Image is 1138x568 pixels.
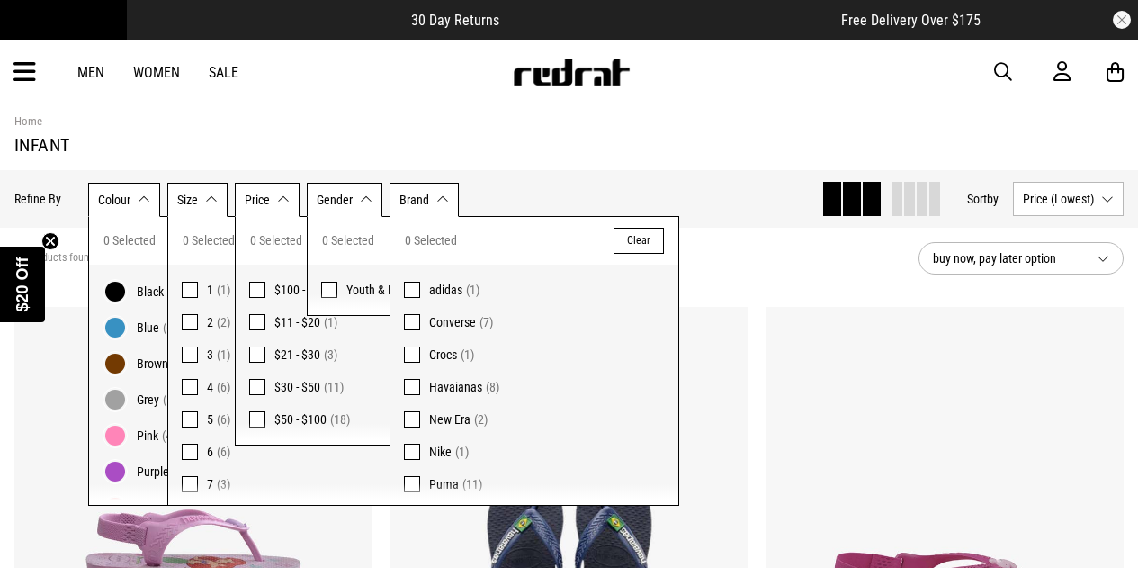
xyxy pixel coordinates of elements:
[163,320,176,335] span: (6)
[217,412,230,427] span: (6)
[841,12,981,29] span: Free Delivery Over $175
[317,193,353,207] span: Gender
[14,114,42,128] a: Home
[307,183,382,217] button: Gender
[390,216,679,506] div: Brand
[14,251,94,266] span: 35 products found
[967,188,999,210] button: Sortby
[88,216,378,506] div: Colour
[479,315,493,329] span: (7)
[235,216,524,446] div: Price
[235,183,300,217] button: Price
[159,500,173,515] span: (4)
[207,347,213,362] span: 3
[163,392,176,407] span: (1)
[14,134,1124,156] h1: infant
[245,193,270,207] span: Price
[137,320,159,335] span: Blue
[162,428,175,443] span: (4)
[167,183,228,217] button: Size
[429,315,476,329] span: Converse
[399,193,429,207] span: Brand
[330,412,350,427] span: (18)
[13,257,31,311] span: $20 Off
[429,380,482,394] span: Havaianas
[137,392,159,407] span: Grey
[207,477,213,491] span: 7
[987,192,999,206] span: by
[103,230,156,251] span: 0 Selected
[933,248,1082,269] span: buy now, pay later option
[461,347,474,362] span: (1)
[274,347,320,362] span: $21 - $30
[137,356,168,371] span: Brown
[486,380,499,394] span: (8)
[474,412,488,427] span: (2)
[137,500,156,515] span: Red
[133,64,180,81] a: Women
[207,380,213,394] span: 4
[274,315,320,329] span: $11 - $20
[207,412,213,427] span: 5
[77,64,104,81] a: Men
[167,216,457,506] div: Size
[462,477,482,491] span: (11)
[209,64,238,81] a: Sale
[137,464,169,479] span: Purple
[346,283,409,297] span: Youth & Kids
[466,283,479,297] span: (1)
[177,193,198,207] span: Size
[250,230,302,251] span: 0 Selected
[322,230,374,251] span: 0 Selected
[274,283,333,297] span: $100 - $150
[390,183,459,217] button: Brand
[217,380,230,394] span: (6)
[324,315,337,329] span: (1)
[88,183,160,217] button: Colour
[324,347,337,362] span: (3)
[137,428,158,443] span: Pink
[217,315,230,329] span: (2)
[405,230,457,251] span: 0 Selected
[217,445,230,459] span: (6)
[535,11,805,29] iframe: Customer reviews powered by Trustpilot
[207,315,213,329] span: 2
[429,347,457,362] span: Crocs
[429,283,462,297] span: adidas
[324,380,344,394] span: (11)
[429,412,470,427] span: New Era
[1013,182,1124,216] button: Price (Lowest)
[429,445,452,459] span: Nike
[307,216,596,317] div: Gender
[512,59,631,86] img: Redrat logo
[455,445,469,459] span: (1)
[217,283,230,297] span: (1)
[14,192,61,206] p: Refine By
[207,445,213,459] span: 6
[274,380,320,394] span: $30 - $50
[1023,192,1094,206] span: Price (Lowest)
[274,412,327,427] span: $50 - $100
[411,12,499,29] span: 30 Day Returns
[207,283,213,297] span: 1
[217,347,230,362] span: (1)
[98,193,130,207] span: Colour
[918,242,1124,275] button: buy now, pay later option
[217,477,230,491] span: (3)
[614,228,664,255] button: Clear
[183,230,235,251] span: 0 Selected
[429,477,459,491] span: Puma
[137,284,164,299] span: Black
[41,232,59,250] button: Close teaser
